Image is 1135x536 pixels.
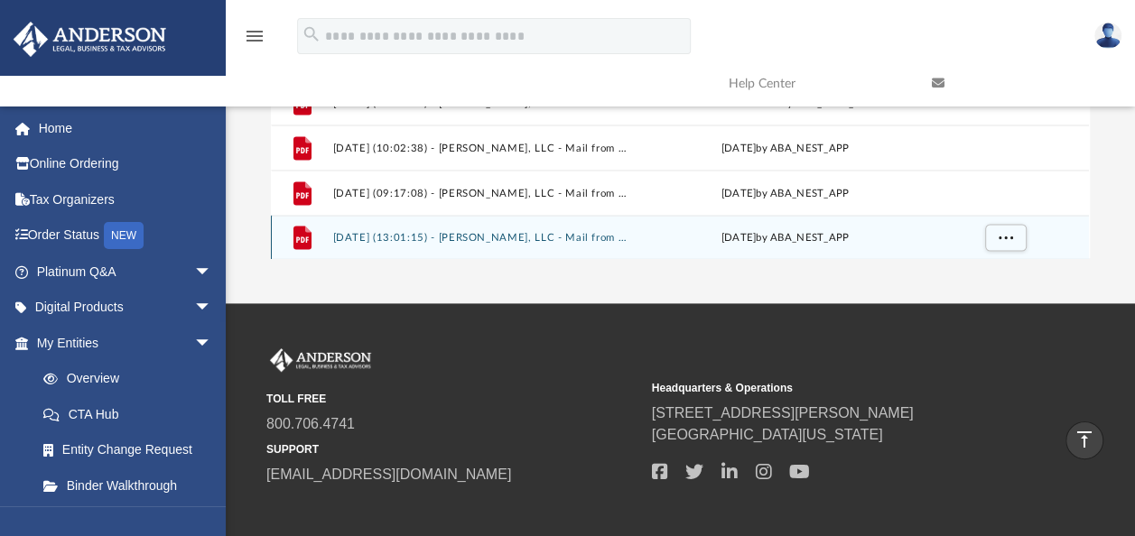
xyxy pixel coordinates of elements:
[104,222,144,249] div: NEW
[266,391,639,407] small: TOLL FREE
[652,427,883,442] a: [GEOGRAPHIC_DATA][US_STATE]
[1094,23,1121,49] img: User Pic
[13,146,239,182] a: Online Ordering
[637,140,934,156] div: [DATE] by ABA_NEST_APP
[244,25,265,47] i: menu
[637,95,934,111] div: Mon Jan 27 2025 by ABA_NEST_APP
[266,441,639,457] small: SUPPORT
[637,229,934,245] div: [DATE] by ABA_NEST_APP
[333,187,629,199] button: [DATE] (09:17:08) - [PERSON_NAME], LLC - Mail from [PERSON_NAME] & ASSOCIATES, INC..pdf
[13,110,239,146] a: Home
[266,348,375,372] img: Anderson Advisors Platinum Portal
[25,467,239,504] a: Binder Walkthrough
[333,231,629,243] button: [DATE] (13:01:15) - [PERSON_NAME], LLC - Mail from Citi.pdf
[637,185,934,201] div: [DATE] by ABA_NEST_APP
[8,22,172,57] img: Anderson Advisors Platinum Portal
[985,224,1027,251] button: More options
[194,290,230,327] span: arrow_drop_down
[333,97,629,108] button: [DATE] (07:35:03) - [PERSON_NAME], LLC - Mail from LIVE OAK BANKING COMPANY.pdf
[1074,429,1095,450] i: vertical_align_top
[302,24,321,44] i: search
[1065,421,1103,459] a: vertical_align_top
[194,325,230,362] span: arrow_drop_down
[652,405,914,420] a: [STREET_ADDRESS][PERSON_NAME]
[25,361,239,397] a: Overview
[244,34,265,47] a: menu
[25,432,239,468] a: Entity Change Request
[194,254,230,291] span: arrow_drop_down
[13,181,239,217] a: Tax Organizers
[13,325,239,361] a: My Entitiesarrow_drop_down
[333,142,629,153] button: [DATE] (10:02:38) - [PERSON_NAME], LLC - Mail from LENDINGCLUB BANK N.A..pdf
[13,217,239,254] a: Order StatusNEW
[13,254,239,290] a: Platinum Q&Aarrow_drop_down
[715,48,918,119] a: Help Center
[13,290,239,326] a: Digital Productsarrow_drop_down
[266,467,511,482] a: [EMAIL_ADDRESS][DOMAIN_NAME]
[652,380,1025,396] small: Headquarters & Operations
[25,396,239,432] a: CTA Hub
[266,416,355,431] a: 800.706.4741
